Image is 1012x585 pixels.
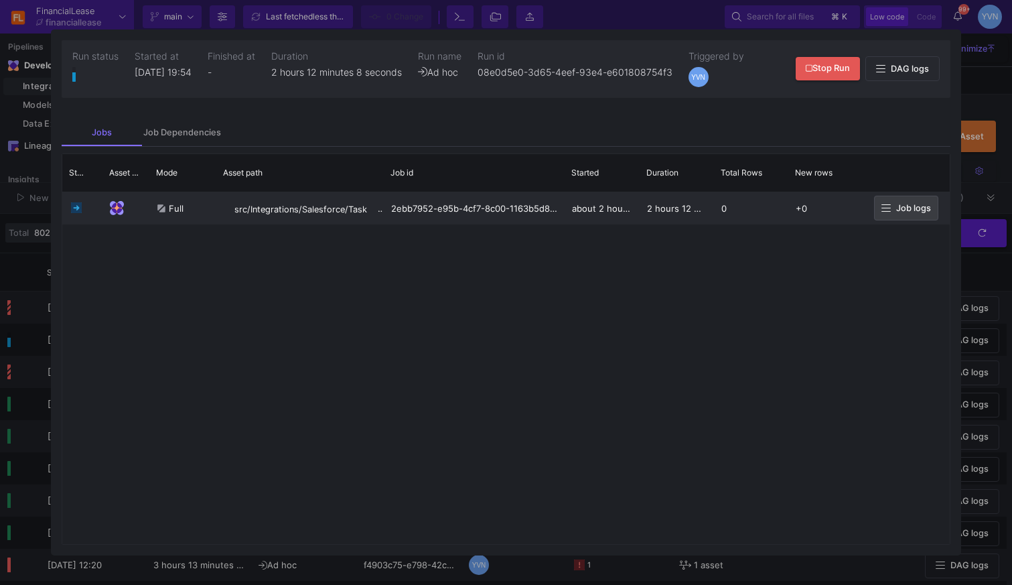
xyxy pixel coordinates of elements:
[69,168,84,178] span: Status
[418,51,461,62] span: Run name
[143,127,221,138] div: Job Dependencies
[721,168,762,178] span: Total Rows
[72,51,119,62] span: Run status
[135,51,192,62] span: Started at
[795,168,833,178] span: New rows
[796,57,861,80] button: Stop Run
[135,66,192,78] span: [DATE] 19:54
[572,203,649,214] span: about 2 hours ago
[874,196,938,220] button: Job logs
[384,192,565,224] div: 2ebb7952-e95b-4cf7-8c00-1163b5d81411
[156,168,177,178] span: Mode
[224,199,378,220] button: src/Integrations/Salesforce/Task
[418,66,458,78] span: Ad hoc
[478,51,672,62] span: Run id
[234,204,367,214] span: src/Integrations/Salesforce/Task
[478,67,672,78] span: 08e0d5e0-3d65-4eef-93e4-e601808754f3
[571,168,599,178] span: Started
[689,51,744,62] span: Triggered by
[208,66,212,78] span: -
[92,127,112,138] div: Jobs
[271,66,402,78] span: 2 hours 12 minutes 8 seconds
[157,193,184,224] div: Full
[896,203,931,213] span: Job logs
[721,203,727,214] span: 0
[647,203,774,214] span: 2 hours 12 minutes 6 seconds
[891,64,929,74] span: DAG logs
[390,168,413,178] span: Job id
[689,67,709,87] div: YVN
[110,201,124,215] img: Integration
[271,51,402,62] span: Duration
[806,63,851,73] span: Stop Run
[646,168,678,178] span: Duration
[223,168,263,178] span: Asset path
[208,51,255,62] span: Finished at
[796,203,807,214] span: +0
[109,168,143,178] span: Asset Type
[865,56,940,81] button: DAG logs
